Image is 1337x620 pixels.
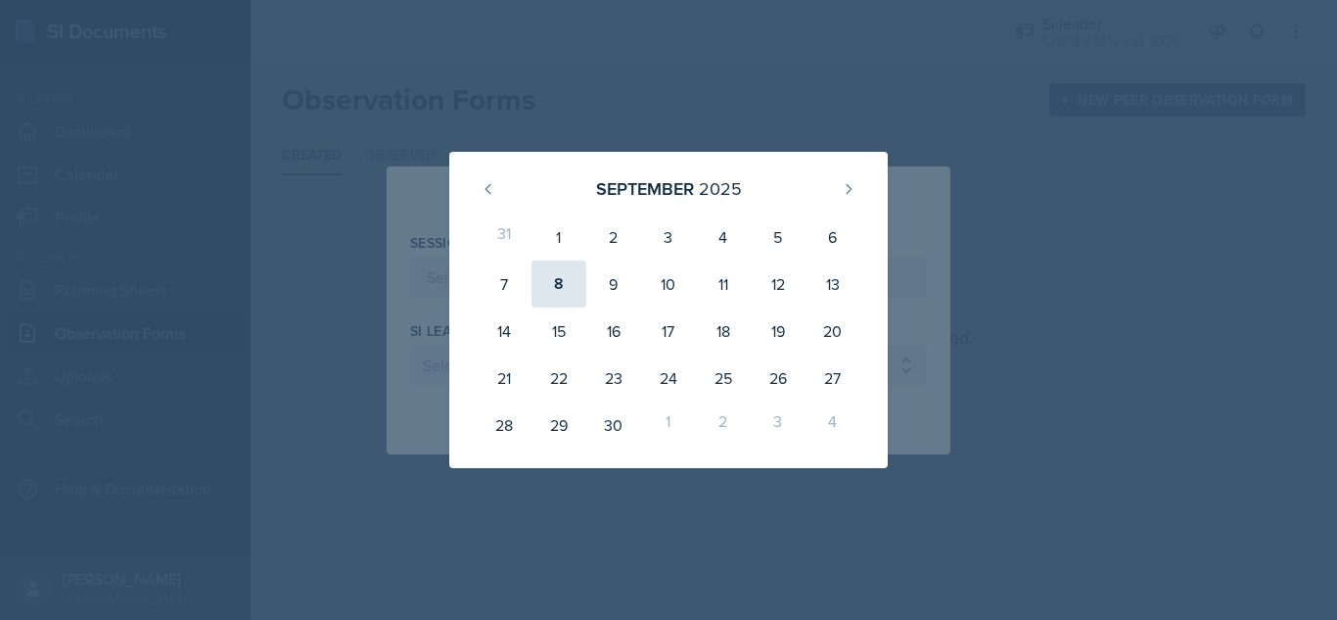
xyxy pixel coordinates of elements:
[806,355,860,402] div: 27
[751,214,806,261] div: 5
[586,214,641,261] div: 2
[751,308,806,355] div: 19
[696,355,751,402] div: 25
[477,355,531,402] div: 21
[699,175,742,202] div: 2025
[641,402,696,449] div: 1
[806,402,860,449] div: 4
[477,402,531,449] div: 28
[696,214,751,261] div: 4
[806,308,860,355] div: 20
[696,261,751,308] div: 11
[531,261,586,308] div: 8
[806,214,860,261] div: 6
[586,402,641,449] div: 30
[531,355,586,402] div: 22
[806,261,860,308] div: 13
[751,355,806,402] div: 26
[696,402,751,449] div: 2
[696,308,751,355] div: 18
[477,214,531,261] div: 31
[531,308,586,355] div: 15
[586,261,641,308] div: 9
[531,402,586,449] div: 29
[477,261,531,308] div: 7
[641,308,696,355] div: 17
[586,308,641,355] div: 16
[751,261,806,308] div: 12
[477,308,531,355] div: 14
[641,214,696,261] div: 3
[641,355,696,402] div: 24
[751,402,806,449] div: 3
[531,214,586,261] div: 1
[641,261,696,308] div: 10
[586,355,641,402] div: 23
[596,175,694,202] div: September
